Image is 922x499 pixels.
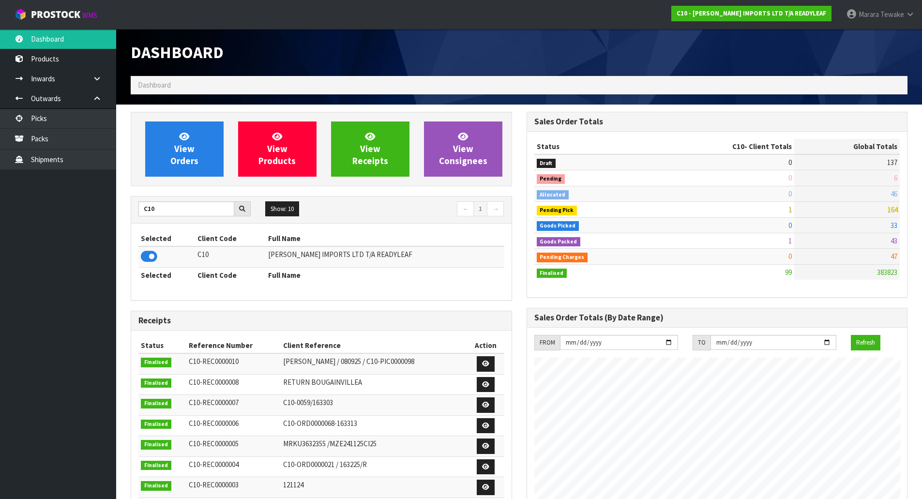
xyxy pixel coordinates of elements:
[195,231,266,246] th: Client Code
[891,189,897,198] span: 46
[189,480,239,489] span: C10-REC0000003
[537,174,565,184] span: Pending
[891,221,897,230] span: 33
[283,419,357,428] span: C10-ORD0000068-163313
[487,201,504,217] a: →
[283,378,362,387] span: RETURN BOUGAINVILLEA
[537,221,579,231] span: Goods Picked
[138,231,195,246] th: Selected
[891,236,897,245] span: 43
[141,481,171,491] span: Finalised
[859,10,879,19] span: Marara
[141,440,171,450] span: Finalised
[880,10,904,19] span: Tewake
[195,246,266,267] td: C10
[141,461,171,470] span: Finalised
[283,357,414,366] span: [PERSON_NAME] / 080925 / C10-PIC0000098
[331,121,409,177] a: ViewReceipts
[138,201,234,216] input: Search clients
[785,268,792,277] span: 99
[732,142,744,151] span: C10
[283,398,333,407] span: C10-0059/163303
[141,358,171,367] span: Finalised
[537,206,577,215] span: Pending Pick
[534,139,655,154] th: Status
[537,159,556,168] span: Draft
[138,80,171,90] span: Dashboard
[189,378,239,387] span: C10-REC0000008
[138,267,195,283] th: Selected
[138,338,186,353] th: Status
[877,268,897,277] span: 383823
[788,236,792,245] span: 1
[457,201,474,217] a: ←
[894,173,897,182] span: 6
[258,131,296,167] span: View Products
[238,121,317,177] a: ViewProducts
[283,439,377,448] span: MRKU3632355 /MZE241125CI25
[788,173,792,182] span: 0
[265,201,299,217] button: Show: 10
[788,252,792,261] span: 0
[266,267,504,283] th: Full Name
[141,378,171,388] span: Finalised
[424,121,502,177] a: ViewConsignees
[788,221,792,230] span: 0
[141,420,171,429] span: Finalised
[141,399,171,408] span: Finalised
[851,335,880,350] button: Refresh
[281,338,468,353] th: Client Reference
[195,267,266,283] th: Client Code
[170,131,198,167] span: View Orders
[473,201,487,217] a: 1
[794,139,900,154] th: Global Totals
[671,6,831,21] a: C10 - [PERSON_NAME] IMPORTS LTD T/A READYLEAF
[788,189,792,198] span: 0
[15,8,27,20] img: cube-alt.png
[891,252,897,261] span: 47
[537,237,581,247] span: Goods Packed
[189,439,239,448] span: C10-REC0000005
[189,460,239,469] span: C10-REC0000004
[189,398,239,407] span: C10-REC0000007
[655,139,794,154] th: - Client Totals
[534,117,900,126] h3: Sales Order Totals
[537,253,588,262] span: Pending Charges
[189,419,239,428] span: C10-REC0000006
[131,42,224,62] span: Dashboard
[468,338,504,353] th: Action
[439,131,487,167] span: View Consignees
[352,131,388,167] span: View Receipts
[186,338,281,353] th: Reference Number
[887,205,897,214] span: 164
[887,158,897,167] span: 137
[145,121,224,177] a: ViewOrders
[537,190,569,200] span: Allocated
[283,460,367,469] span: C10-ORD0000021 / 163225/R
[189,357,239,366] span: C10-REC0000010
[82,11,97,20] small: WMS
[693,335,710,350] div: TO
[537,269,567,278] span: Finalised
[788,205,792,214] span: 1
[283,480,303,489] span: 121124
[138,316,504,325] h3: Receipts
[788,158,792,167] span: 0
[31,8,80,21] span: ProStock
[534,335,560,350] div: FROM
[677,9,826,17] strong: C10 - [PERSON_NAME] IMPORTS LTD T/A READYLEAF
[329,201,504,218] nav: Page navigation
[534,313,900,322] h3: Sales Order Totals (By Date Range)
[266,246,504,267] td: [PERSON_NAME] IMPORTS LTD T/A READYLEAF
[266,231,504,246] th: Full Name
